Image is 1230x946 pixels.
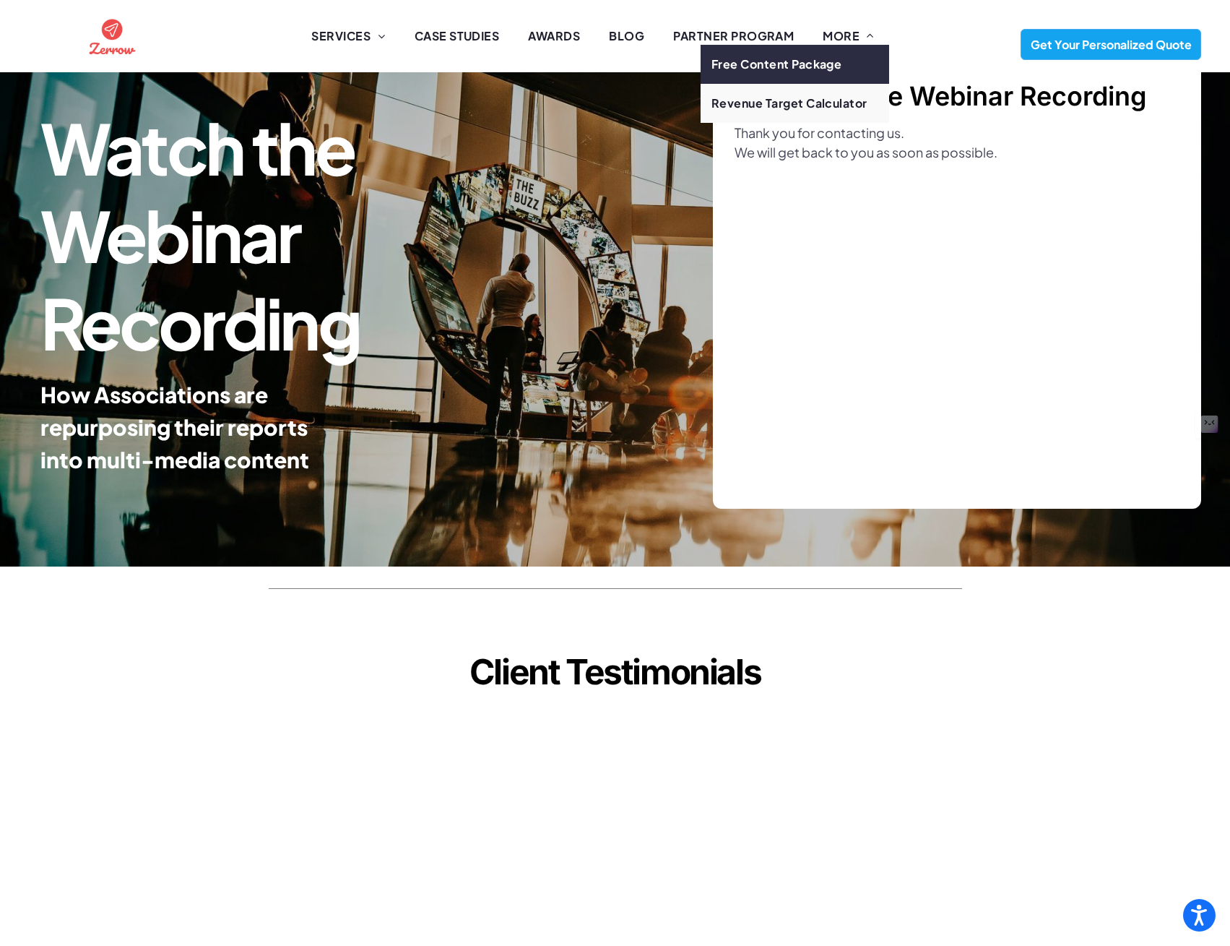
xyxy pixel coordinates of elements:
[40,103,360,366] span: Watch the Webinar Recording
[87,11,138,62] img: the logo for zernow is a red circle with an airplane in it .
[808,27,888,45] a: MORE
[514,27,594,45] a: AWARDS
[711,56,842,73] span: Free Content Package
[469,650,761,693] span: Client Testimonials
[297,27,399,45] a: SERVICES
[735,77,1179,116] h3: Watch the Webinar Recording
[400,27,514,45] a: CASE STUDIES
[823,27,874,45] span: MORE
[735,123,1179,162] div: Thank you for contacting us. We will get back to you as soon as possible.
[701,84,889,123] a: Revenue Target Calculator
[659,27,808,45] a: PARTNER PROGRAM
[40,381,309,473] span: How Associations are repurposing their reports into multi-media content
[701,45,889,84] a: Free Content Package
[711,95,867,112] span: Revenue Target Calculator
[594,27,659,45] a: BLOG
[1021,29,1201,60] a: Get Your Personalized Quote
[1026,30,1197,59] span: Get Your Personalized Quote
